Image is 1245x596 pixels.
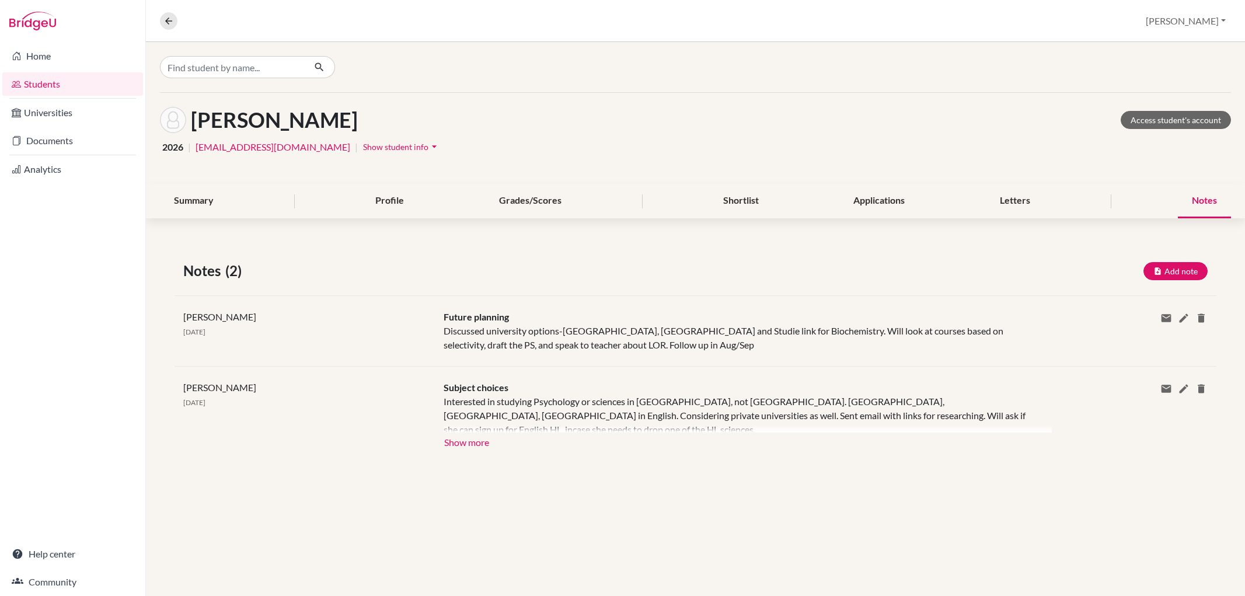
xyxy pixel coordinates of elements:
[1121,111,1231,129] a: Access student's account
[2,542,143,566] a: Help center
[183,311,256,322] span: [PERSON_NAME]
[485,184,576,218] div: Grades/Scores
[162,140,183,154] span: 2026
[2,101,143,124] a: Universities
[839,184,919,218] div: Applications
[2,570,143,594] a: Community
[183,382,256,393] span: [PERSON_NAME]
[183,260,225,281] span: Notes
[444,433,490,450] button: Show more
[1143,262,1208,280] button: Add note
[444,395,1034,433] div: Interested in studying Psychology or sciences in [GEOGRAPHIC_DATA], not [GEOGRAPHIC_DATA]. [GEOGR...
[444,311,509,322] span: Future planning
[444,382,508,393] span: Subject choices
[2,158,143,181] a: Analytics
[9,12,56,30] img: Bridge-U
[2,129,143,152] a: Documents
[160,56,305,78] input: Find student by name...
[188,140,191,154] span: |
[160,184,228,218] div: Summary
[428,141,440,152] i: arrow_drop_down
[355,140,358,154] span: |
[361,184,418,218] div: Profile
[183,398,205,407] span: [DATE]
[1178,184,1231,218] div: Notes
[225,260,246,281] span: (2)
[362,138,441,156] button: Show student infoarrow_drop_down
[191,107,358,133] h1: [PERSON_NAME]
[2,44,143,68] a: Home
[1141,10,1231,32] button: [PERSON_NAME]
[986,184,1044,218] div: Letters
[2,72,143,96] a: Students
[709,184,773,218] div: Shortlist
[183,327,205,336] span: [DATE]
[435,310,1042,352] div: Discussed university options-[GEOGRAPHIC_DATA], [GEOGRAPHIC_DATA] and Studie link for Biochemistr...
[363,142,428,152] span: Show student info
[160,107,186,133] img: Lidia Petrova's avatar
[196,140,350,154] a: [EMAIL_ADDRESS][DOMAIN_NAME]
